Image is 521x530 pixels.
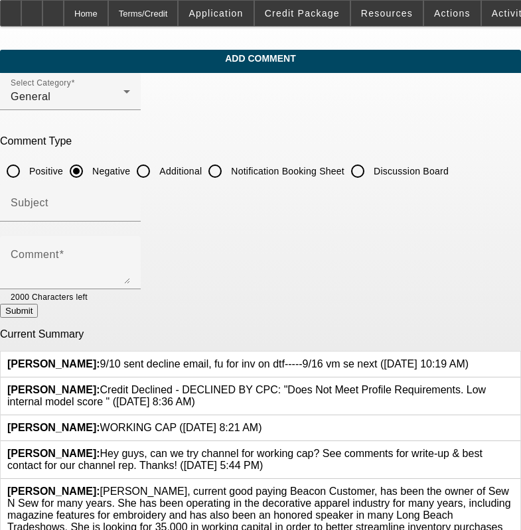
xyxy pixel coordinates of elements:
[11,197,48,208] mat-label: Subject
[11,289,88,304] mat-hint: 2000 Characters left
[7,358,100,369] b: [PERSON_NAME]:
[11,249,59,260] mat-label: Comment
[228,165,344,178] label: Notification Booking Sheet
[434,8,471,19] span: Actions
[10,53,511,64] span: Add Comment
[7,384,486,407] span: Credit Declined - DECLINED BY CPC: "Does Not Meet Profile Requirements. Low internal model score ...
[11,91,50,102] span: General
[371,165,449,178] label: Discussion Board
[7,384,100,395] b: [PERSON_NAME]:
[11,79,71,88] mat-label: Select Category
[7,448,483,471] span: Hey guys, can we try channel for working cap? See comments for write-up & best contact for our ch...
[424,1,481,26] button: Actions
[90,165,130,178] label: Negative
[27,165,63,178] label: Positive
[361,8,413,19] span: Resources
[157,165,202,178] label: Additional
[7,448,100,459] b: [PERSON_NAME]:
[255,1,350,26] button: Credit Package
[7,486,100,497] b: [PERSON_NAME]:
[188,8,243,19] span: Application
[351,1,423,26] button: Resources
[179,1,253,26] button: Application
[7,358,469,369] span: 9/10 sent decline email, fu for inv on dtf-----9/16 vm se next ([DATE] 10:19 AM)
[265,8,340,19] span: Credit Package
[7,422,100,433] b: [PERSON_NAME]:
[7,422,261,433] span: WORKING CAP ([DATE] 8:21 AM)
